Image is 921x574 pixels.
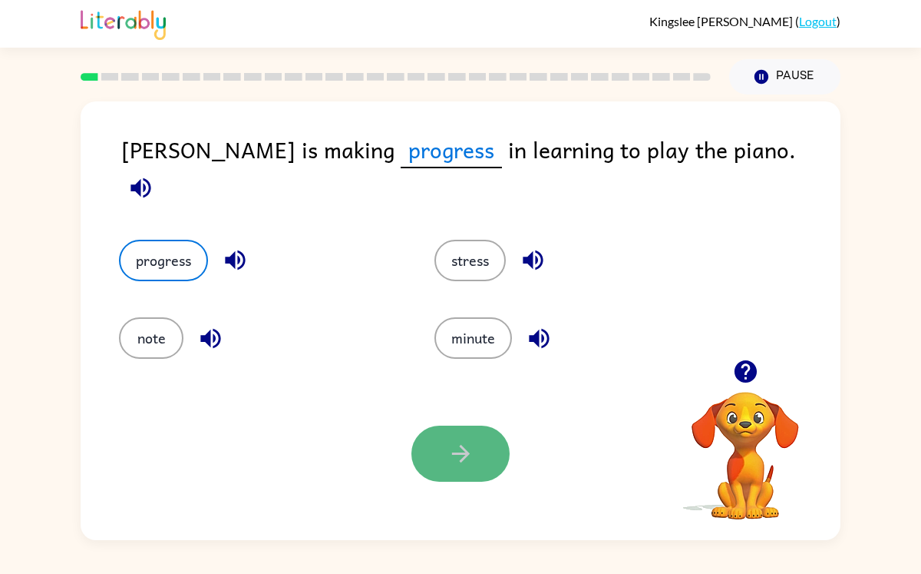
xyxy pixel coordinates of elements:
[668,368,822,522] video: Your browser must support playing .mp4 files to use Literably. Please try using another browser.
[81,6,166,40] img: Literably
[434,317,512,359] button: minute
[119,240,208,281] button: progress
[649,14,840,28] div: ( )
[729,59,840,95] button: Pause
[434,240,506,281] button: stress
[121,132,840,209] div: [PERSON_NAME] is making in learning to play the piano.
[799,14,837,28] a: Logout
[119,317,183,359] button: note
[401,132,502,168] span: progress
[649,14,795,28] span: Kingslee [PERSON_NAME]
